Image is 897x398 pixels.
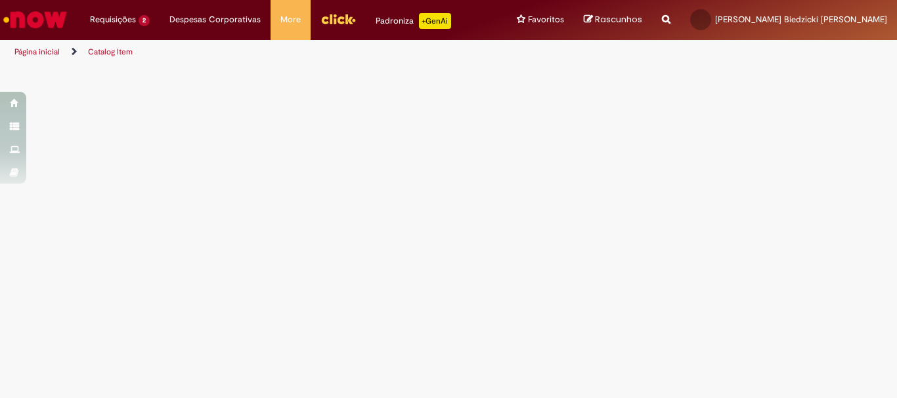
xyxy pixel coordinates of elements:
[88,47,133,57] a: Catalog Item
[528,13,564,26] span: Favoritos
[376,13,451,29] div: Padroniza
[10,40,588,64] ul: Trilhas de página
[584,14,642,26] a: Rascunhos
[320,9,356,29] img: click_logo_yellow_360x200.png
[1,7,69,33] img: ServiceNow
[595,13,642,26] span: Rascunhos
[419,13,451,29] p: +GenAi
[280,13,301,26] span: More
[169,13,261,26] span: Despesas Corporativas
[139,15,150,26] span: 2
[90,13,136,26] span: Requisições
[715,14,887,25] span: [PERSON_NAME] Biedzicki [PERSON_NAME]
[14,47,60,57] a: Página inicial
